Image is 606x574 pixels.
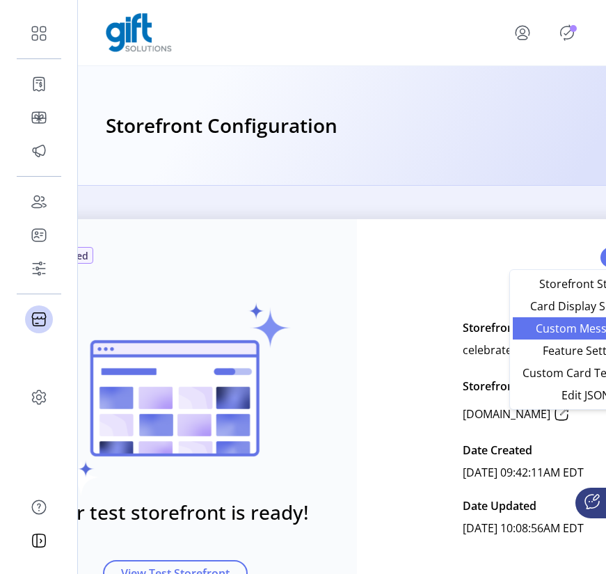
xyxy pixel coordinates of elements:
button: Publisher Panel [556,22,578,44]
button: menu [495,16,556,49]
p: celebrate-test [463,339,536,361]
p: Date Updated [463,495,536,517]
h3: Storefront Configuration [106,111,337,141]
h3: Your test storefront is ready! [42,497,309,527]
img: logo [106,13,172,52]
p: [DATE] 10:08:56AM EDT [463,517,584,539]
p: Storefront Name [463,317,553,339]
p: [DATE] 09:42:11AM EDT [463,461,584,484]
p: Storefront URL [463,378,543,394]
p: Date Created [463,439,532,461]
p: [DOMAIN_NAME] [463,406,550,422]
